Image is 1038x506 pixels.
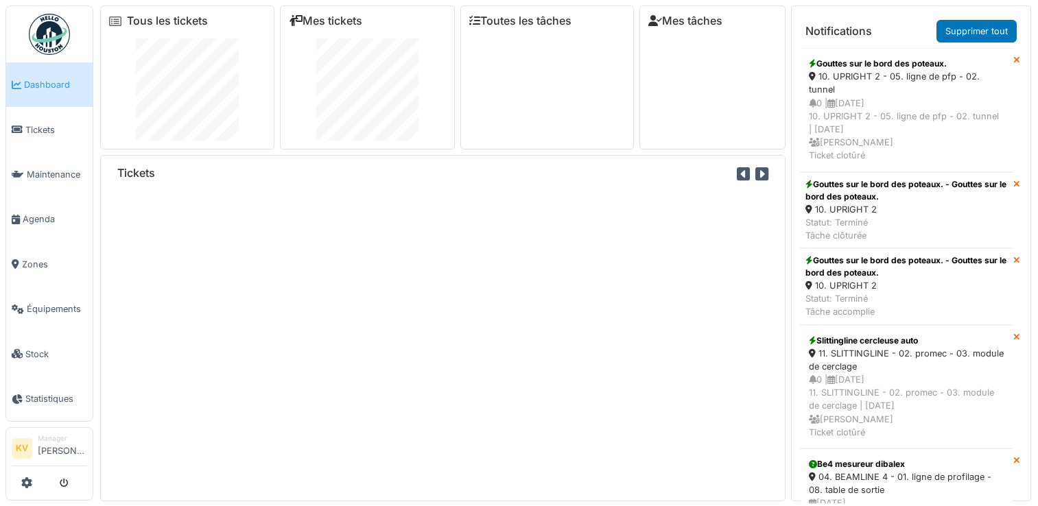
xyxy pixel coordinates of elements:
h6: Notifications [805,25,872,38]
a: Gouttes sur le bord des poteaux. - Gouttes sur le bord des poteaux. 10. UPRIGHT 2 Statut: Terminé... [800,172,1013,249]
a: Slittingline cercleuse auto 11. SLITTINGLINE - 02. promec - 03. module de cerclage 0 |[DATE]11. S... [800,325,1013,448]
div: Gouttes sur le bord des poteaux. - Gouttes sur le bord des poteaux. [805,178,1008,203]
a: Toutes les tâches [469,14,571,27]
div: 10. UPRIGHT 2 [805,279,1008,292]
span: Zones [22,258,87,271]
a: Gouttes sur le bord des poteaux. - Gouttes sur le bord des poteaux. 10. UPRIGHT 2 Statut: Terminé... [800,248,1013,325]
div: Slittingline cercleuse auto [809,335,1004,347]
div: 0 | [DATE] 10. UPRIGHT 2 - 05. ligne de pfp - 02. tunnel | [DATE] [PERSON_NAME] Ticket clotûré [809,97,1004,162]
a: Stock [6,331,93,376]
div: Gouttes sur le bord des poteaux. [809,58,1004,70]
a: Mes tickets [289,14,362,27]
h6: Tickets [117,167,155,180]
a: Agenda [6,197,93,241]
a: Gouttes sur le bord des poteaux. 10. UPRIGHT 2 - 05. ligne de pfp - 02. tunnel 0 |[DATE]10. UPRIG... [800,48,1013,171]
a: KV Manager[PERSON_NAME] [12,433,87,466]
a: Supprimer tout [936,20,1017,43]
span: Maintenance [27,168,87,181]
a: Statistiques [6,376,93,421]
img: Badge_color-CXgf-gQk.svg [29,14,70,55]
div: 10. UPRIGHT 2 - 05. ligne de pfp - 02. tunnel [809,70,1004,96]
a: Mes tâches [648,14,722,27]
a: Maintenance [6,152,93,197]
div: Manager [38,433,87,444]
a: Tous les tickets [127,14,208,27]
span: Équipements [27,302,87,315]
span: Agenda [23,213,87,226]
div: 04. BEAMLINE 4 - 01. ligne de profilage - 08. table de sortie [809,470,1004,496]
span: Statistiques [25,392,87,405]
div: 10. UPRIGHT 2 [805,203,1008,216]
div: 0 | [DATE] 11. SLITTINGLINE - 02. promec - 03. module de cerclage | [DATE] [PERSON_NAME] Ticket c... [809,373,1004,439]
div: Statut: Terminé Tâche accomplie [805,292,1008,318]
div: 11. SLITTINGLINE - 02. promec - 03. module de cerclage [809,347,1004,373]
span: Dashboard [24,78,87,91]
div: Be4 mesureur dibalex [809,458,1004,470]
a: Zones [6,242,93,287]
div: Gouttes sur le bord des poteaux. - Gouttes sur le bord des poteaux. [805,254,1008,279]
a: Dashboard [6,62,93,107]
span: Stock [25,348,87,361]
li: [PERSON_NAME] [38,433,87,463]
div: Statut: Terminé Tâche clôturée [805,216,1008,242]
span: Tickets [25,123,87,136]
a: Tickets [6,107,93,152]
a: Équipements [6,287,93,331]
li: KV [12,438,32,459]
